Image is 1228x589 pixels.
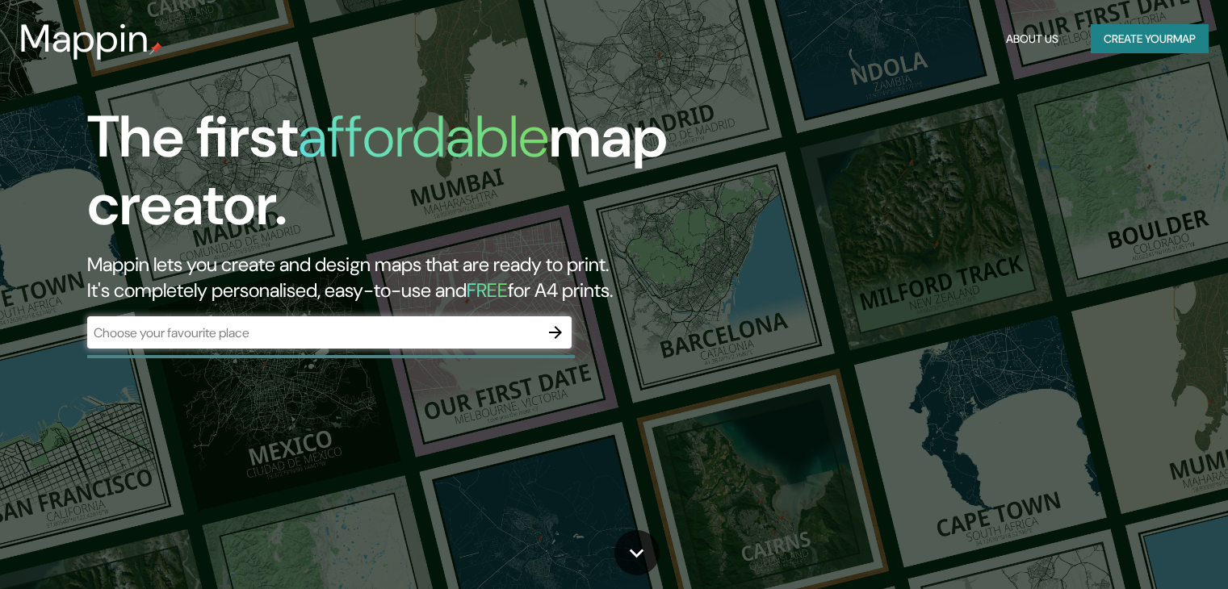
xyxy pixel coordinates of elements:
h5: FREE [467,278,508,303]
input: Choose your favourite place [87,324,539,342]
h1: affordable [298,99,549,174]
h2: Mappin lets you create and design maps that are ready to print. It's completely personalised, eas... [87,252,702,303]
button: About Us [1000,24,1065,54]
h1: The first map creator. [87,103,702,252]
img: mappin-pin [149,42,162,55]
iframe: Help widget launcher [1084,526,1210,571]
button: Create yourmap [1091,24,1209,54]
h3: Mappin [19,16,149,61]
